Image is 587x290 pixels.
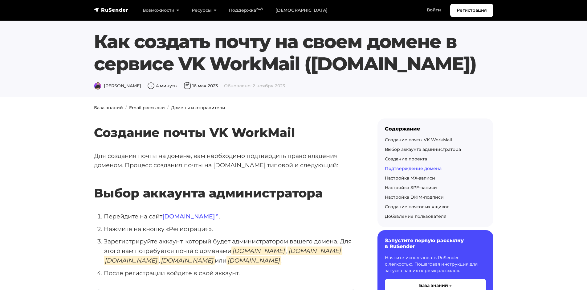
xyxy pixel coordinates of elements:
[385,166,442,171] a: Подтверждение домена
[90,105,497,111] nav: breadcrumb
[94,83,141,89] span: [PERSON_NAME]
[104,268,358,278] li: После регистрации войдите в свой аккаунт.
[94,151,358,170] p: Для создания почты на домене, вам необходимо подтвердить право владения доменом. Процесс создания...
[147,82,155,89] img: Время чтения
[450,4,493,17] a: Регистрация
[147,83,177,89] span: 4 минуты
[129,105,165,110] a: Email рассылки
[269,4,334,17] a: [DEMOGRAPHIC_DATA]
[104,224,358,234] li: Нажмите на кнопку «Регистрация».
[385,238,486,249] h6: Запустите первую рассылку в RuSender
[385,255,486,274] p: Начните использовать RuSender с легкостью. Пошаговая инструкция для запуска ваших первых рассылок.
[385,126,486,132] div: Содержание
[94,107,358,140] h2: Создание почты VK WorkMail
[385,213,446,219] a: Добавление пользователя
[137,4,185,17] a: Возможности
[385,194,444,200] a: Настройка DKIM-подписи
[94,168,358,201] h2: Выбор аккаунта администратора
[385,156,427,162] a: Создание проекта
[385,204,450,209] a: Создание почтовых ящиков
[385,137,452,143] a: Создание почты VK WorkMail
[231,246,286,255] em: [DOMAIN_NAME]
[104,212,358,221] li: Перейдите на сайт .
[385,147,461,152] a: Выбор аккаунта администратора
[104,256,159,265] em: [DOMAIN_NAME]
[223,4,269,17] a: Поддержка24/7
[385,185,437,190] a: Настройка SPF-записи
[104,237,358,265] li: Зарегистрируйте аккаунт, который будет администратором вашего домена. Для этого вам потребуется п...
[184,83,218,89] span: 16 мая 2023
[94,7,128,13] img: RuSender
[184,82,191,89] img: Дата публикации
[385,175,435,181] a: Настройка MX-записи
[224,83,285,89] span: Обновлено: 2 ноября 2023
[162,213,219,220] a: [DOMAIN_NAME]
[226,256,281,265] em: [DOMAIN_NAME]
[171,105,225,110] a: Домены и отправители
[287,246,342,255] em: [DOMAIN_NAME]
[256,7,263,11] sup: 24/7
[185,4,223,17] a: Ресурсы
[94,31,493,75] h1: Как создать почту на своем домене в сервисе VK WorkMail ([DOMAIN_NAME])
[94,105,123,110] a: База знаний
[160,256,215,265] em: [DOMAIN_NAME]
[421,4,447,16] a: Войти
